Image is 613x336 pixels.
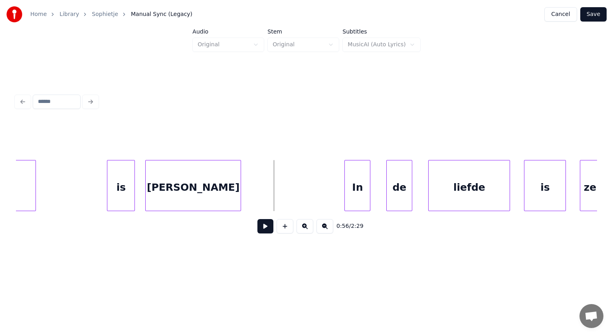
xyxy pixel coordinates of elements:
nav: breadcrumb [30,10,192,18]
span: Manual Sync (Legacy) [131,10,192,18]
button: Save [580,7,607,22]
label: Stem [267,29,339,34]
a: Home [30,10,47,18]
label: Subtitles [342,29,420,34]
span: 2:29 [351,222,363,230]
button: Cancel [544,7,577,22]
img: youka [6,6,22,22]
div: / [336,222,356,230]
label: Audio [192,29,264,34]
a: Sophietje [92,10,118,18]
a: Open de chat [579,304,603,328]
a: Library [59,10,79,18]
span: 0:56 [336,222,349,230]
